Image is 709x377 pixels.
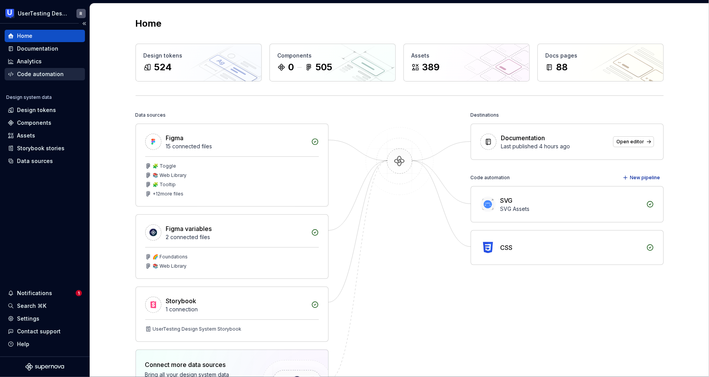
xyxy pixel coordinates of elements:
[5,287,85,299] button: Notifications1
[471,110,499,121] div: Destinations
[136,214,329,279] a: Figma variables2 connected files🌈 Foundations📚 Web Library
[166,306,307,313] div: 1 connection
[76,290,82,296] span: 1
[153,163,176,169] div: 🧩 Toggle
[136,110,166,121] div: Data sources
[5,338,85,350] button: Help
[17,132,35,139] div: Assets
[500,196,513,205] div: SVG
[153,191,184,197] div: + 12 more files
[17,119,51,127] div: Components
[17,340,29,348] div: Help
[500,243,513,252] div: CSS
[5,300,85,312] button: Search ⌘K
[5,117,85,129] a: Components
[613,136,654,147] a: Open editor
[17,106,56,114] div: Design tokens
[153,172,187,178] div: 📚 Web Library
[153,254,188,260] div: 🌈 Foundations
[18,10,67,17] div: UserTesting Design System
[422,61,440,73] div: 389
[5,55,85,68] a: Analytics
[80,10,83,17] div: R
[538,44,664,82] a: Docs pages88
[136,17,162,30] h2: Home
[5,104,85,116] a: Design tokens
[278,52,388,59] div: Components
[17,157,53,165] div: Data sources
[145,360,249,369] div: Connect more data sources
[136,124,329,207] a: Figma15 connected files🧩 Toggle📚 Web Library🧩 Tooltip+12more files
[17,315,39,323] div: Settings
[2,5,88,22] button: UserTesting Design SystemR
[6,94,52,100] div: Design system data
[153,326,242,332] div: UserTesting Design System Storybook
[25,363,64,371] svg: Supernova Logo
[166,143,307,150] div: 15 connected files
[17,144,64,152] div: Storybook stories
[288,61,294,73] div: 0
[144,52,254,59] div: Design tokens
[17,328,61,335] div: Contact support
[154,61,172,73] div: 524
[412,52,522,59] div: Assets
[501,133,545,143] div: Documentation
[5,30,85,42] a: Home
[17,45,58,53] div: Documentation
[471,172,510,183] div: Code automation
[5,129,85,142] a: Assets
[166,133,184,143] div: Figma
[166,233,307,241] div: 2 connected files
[17,70,64,78] div: Code automation
[166,296,197,306] div: Storybook
[5,312,85,325] a: Settings
[17,289,52,297] div: Notifications
[556,61,568,73] div: 88
[546,52,656,59] div: Docs pages
[166,224,212,233] div: Figma variables
[17,32,32,40] div: Home
[153,182,176,188] div: 🧩 Tooltip
[316,61,332,73] div: 505
[136,287,329,342] a: Storybook1 connectionUserTesting Design System Storybook
[5,142,85,155] a: Storybook stories
[136,44,262,82] a: Design tokens524
[617,139,645,145] span: Open editor
[500,205,642,213] div: SVG Assets
[5,42,85,55] a: Documentation
[17,302,46,310] div: Search ⌘K
[404,44,530,82] a: Assets389
[501,143,609,150] div: Last published 4 hours ago
[5,325,85,338] button: Contact support
[5,155,85,167] a: Data sources
[630,175,660,181] span: New pipeline
[5,68,85,80] a: Code automation
[153,263,187,269] div: 📚 Web Library
[17,58,42,65] div: Analytics
[270,44,396,82] a: Components0505
[621,172,664,183] button: New pipeline
[79,18,90,29] button: Collapse sidebar
[5,9,15,18] img: 41adf70f-fc1c-4662-8e2d-d2ab9c673b1b.png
